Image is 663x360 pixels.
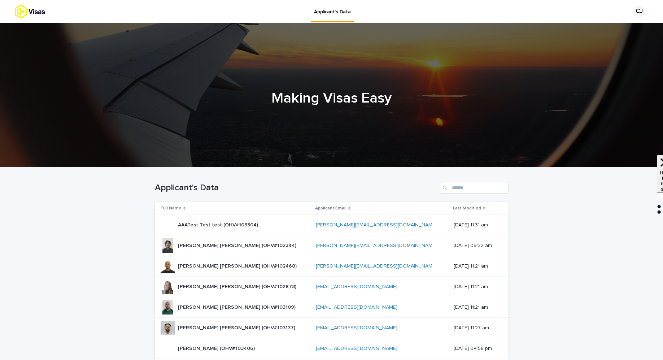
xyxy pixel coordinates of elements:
[454,346,497,352] p: [DATE] 04:58 pm
[454,222,497,228] p: [DATE] 11:31 am
[316,284,397,289] a: [EMAIL_ADDRESS][DOMAIN_NAME]
[14,4,71,19] img: tx8HrbJQv2PFQx4TXEq5
[454,263,497,269] p: [DATE] 11:21 am
[178,221,259,228] p: AAATest Test test (OHV#103304)
[178,282,298,290] p: [PERSON_NAME] [PERSON_NAME] (OHV#102873)
[178,241,298,249] p: [PERSON_NAME] [PERSON_NAME] (OHV#102344)
[454,325,497,331] p: [DATE] 11:27 am
[155,215,509,235] tr: AAATest Test test (OHV#103304)AAATest Test test (OHV#103304) [PERSON_NAME][EMAIL_ADDRESS][DOMAIN_...
[178,262,298,269] p: Aaron Nyameke Leroy Alexander Edwards-Mavinga (OHV#102468)
[178,344,256,352] p: [PERSON_NAME] (OHV#103406)
[454,284,497,290] p: [DATE] 11:21 am
[155,338,509,359] tr: [PERSON_NAME] (OHV#103406)[PERSON_NAME] (OHV#103406) [EMAIL_ADDRESS][DOMAIN_NAME] [DATE] 04:58 pm
[155,256,509,277] tr: [PERSON_NAME] [PERSON_NAME] (OHV#102468)[PERSON_NAME] [PERSON_NAME] (OHV#102468) [PERSON_NAME][EM...
[316,305,397,310] a: [EMAIL_ADDRESS][DOMAIN_NAME]
[454,243,497,249] p: [DATE] 09:22 am
[178,324,297,331] p: [PERSON_NAME] [PERSON_NAME] (OHV#103137)
[155,277,509,297] tr: [PERSON_NAME] [PERSON_NAME] (OHV#102873)[PERSON_NAME] [PERSON_NAME] (OHV#102873) [EMAIL_ADDRESS][...
[440,182,509,194] input: Search
[454,304,497,311] p: [DATE] 11:21 am
[316,325,397,330] a: [EMAIL_ADDRESS][DOMAIN_NAME]
[178,303,297,311] p: [PERSON_NAME] [PERSON_NAME] (OHV#103109)
[155,90,509,107] h1: Making Visas Easy
[316,346,397,351] a: [EMAIL_ADDRESS][DOMAIN_NAME]
[315,204,346,212] p: Applicant Email
[316,222,437,227] a: [PERSON_NAME][EMAIL_ADDRESS][DOMAIN_NAME]
[316,243,437,248] a: [PERSON_NAME][EMAIL_ADDRESS][DOMAIN_NAME]
[316,264,437,269] a: [PERSON_NAME][EMAIL_ADDRESS][DOMAIN_NAME]
[155,318,509,338] tr: [PERSON_NAME] [PERSON_NAME] (OHV#103137)[PERSON_NAME] [PERSON_NAME] (OHV#103137) [EMAIL_ADDRESS][...
[453,204,481,212] p: Last Modified
[155,235,509,256] tr: [PERSON_NAME] [PERSON_NAME] (OHV#102344)[PERSON_NAME] [PERSON_NAME] (OHV#102344) [PERSON_NAME][EM...
[155,297,509,318] tr: [PERSON_NAME] [PERSON_NAME] (OHV#103109)[PERSON_NAME] [PERSON_NAME] (OHV#103109) [EMAIL_ADDRESS][...
[155,183,437,193] h1: Applicant's Data
[161,204,182,212] p: Full Name
[633,6,645,17] div: CJ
